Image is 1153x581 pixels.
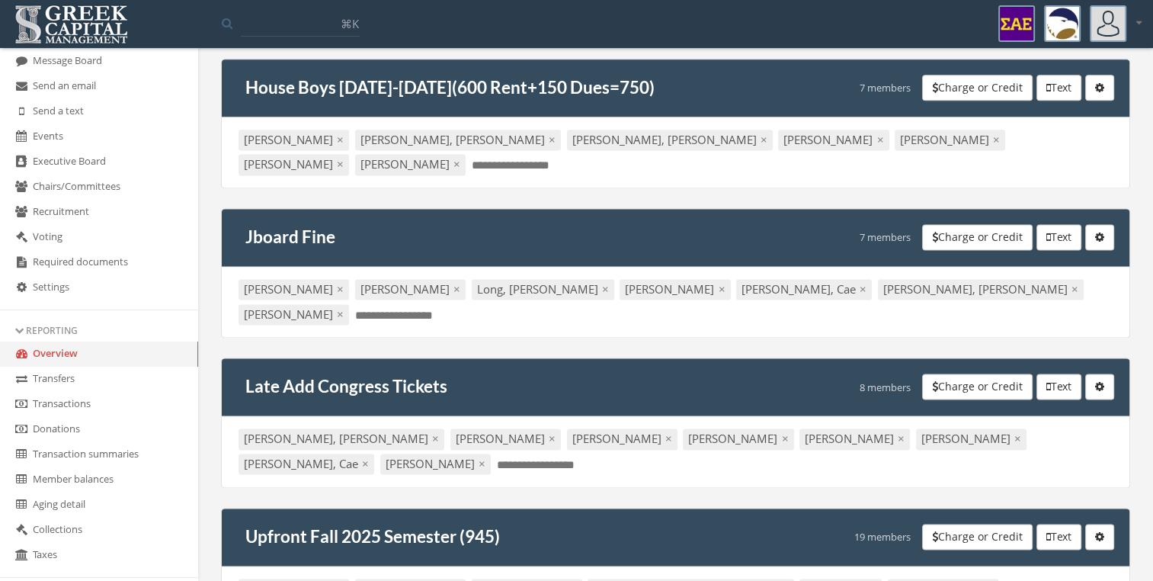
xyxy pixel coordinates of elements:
span: × [453,156,460,172]
div: [PERSON_NAME] [895,130,1005,150]
span: × [479,456,485,471]
h4: Late Add Congress Tickets [245,374,447,400]
div: 7 members [860,224,911,251]
span: × [860,281,866,297]
span: × [337,132,344,147]
span: × [1014,431,1021,446]
span: × [877,132,884,147]
span: × [1071,281,1078,297]
span: × [993,132,1000,147]
span: × [337,307,344,322]
span: × [719,281,725,297]
button: Text [1036,374,1081,400]
button: Charge or Credit [922,75,1033,101]
div: [PERSON_NAME], [PERSON_NAME] [355,130,561,150]
button: Text [1036,524,1081,550]
div: Long, [PERSON_NAME] [472,279,614,300]
button: Text [1036,224,1081,250]
span: × [432,431,439,446]
button: Text [1036,75,1081,101]
div: [PERSON_NAME] [799,429,910,449]
span: × [898,431,905,446]
span: × [761,132,767,147]
div: [PERSON_NAME] [239,279,349,300]
span: × [665,431,672,446]
span: × [549,132,556,147]
div: [PERSON_NAME], [PERSON_NAME] [567,130,773,150]
span: × [337,281,344,297]
div: Reporting [15,324,183,337]
div: 19 members [854,524,911,551]
div: [PERSON_NAME], Cae [239,454,374,474]
div: [PERSON_NAME] [355,154,466,175]
div: [PERSON_NAME] [239,154,349,175]
span: × [453,281,460,297]
button: Charge or Credit [922,224,1033,250]
div: [PERSON_NAME] [239,130,349,150]
h4: Jboard Fine [245,224,335,250]
div: [PERSON_NAME] [450,429,561,449]
div: [PERSON_NAME] [355,279,466,300]
div: 7 members [860,75,911,101]
div: [PERSON_NAME] [380,454,491,474]
div: [PERSON_NAME], [PERSON_NAME] [878,279,1084,300]
span: × [549,431,556,446]
div: [PERSON_NAME] [567,429,677,449]
div: [PERSON_NAME] [620,279,730,300]
div: [PERSON_NAME] [916,429,1026,449]
span: ⌘K [341,16,359,31]
h4: House Boys [DATE]-[DATE](600 Rent+150 Dues=750) [245,75,655,101]
span: × [602,281,609,297]
button: Charge or Credit [922,524,1033,550]
div: 8 members [860,374,911,400]
h4: Upfront Fall 2025 Semester (945) [245,524,500,550]
span: × [782,431,789,446]
div: [PERSON_NAME] [239,304,349,325]
button: Charge or Credit [922,374,1033,400]
div: [PERSON_NAME], Cae [736,279,872,300]
div: [PERSON_NAME] [683,429,793,449]
span: × [362,456,369,471]
div: [PERSON_NAME], [PERSON_NAME] [239,429,444,449]
div: [PERSON_NAME] [778,130,889,150]
span: × [337,156,344,172]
